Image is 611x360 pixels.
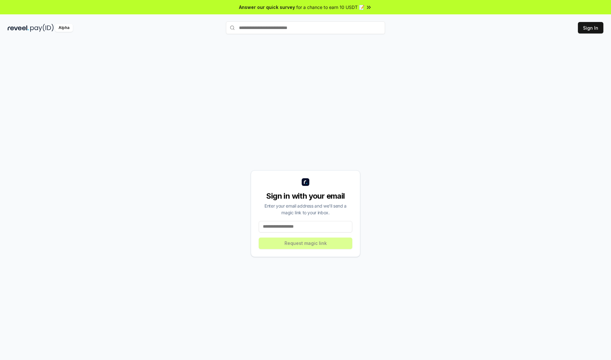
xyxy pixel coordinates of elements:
div: Alpha [55,24,73,32]
div: Sign in with your email [259,191,352,201]
img: pay_id [30,24,54,32]
span: for a chance to earn 10 USDT 📝 [296,4,364,11]
div: Enter your email address and we’ll send a magic link to your inbox. [259,202,352,216]
img: logo_small [302,178,309,186]
img: reveel_dark [8,24,29,32]
span: Answer our quick survey [239,4,295,11]
button: Sign In [578,22,603,33]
